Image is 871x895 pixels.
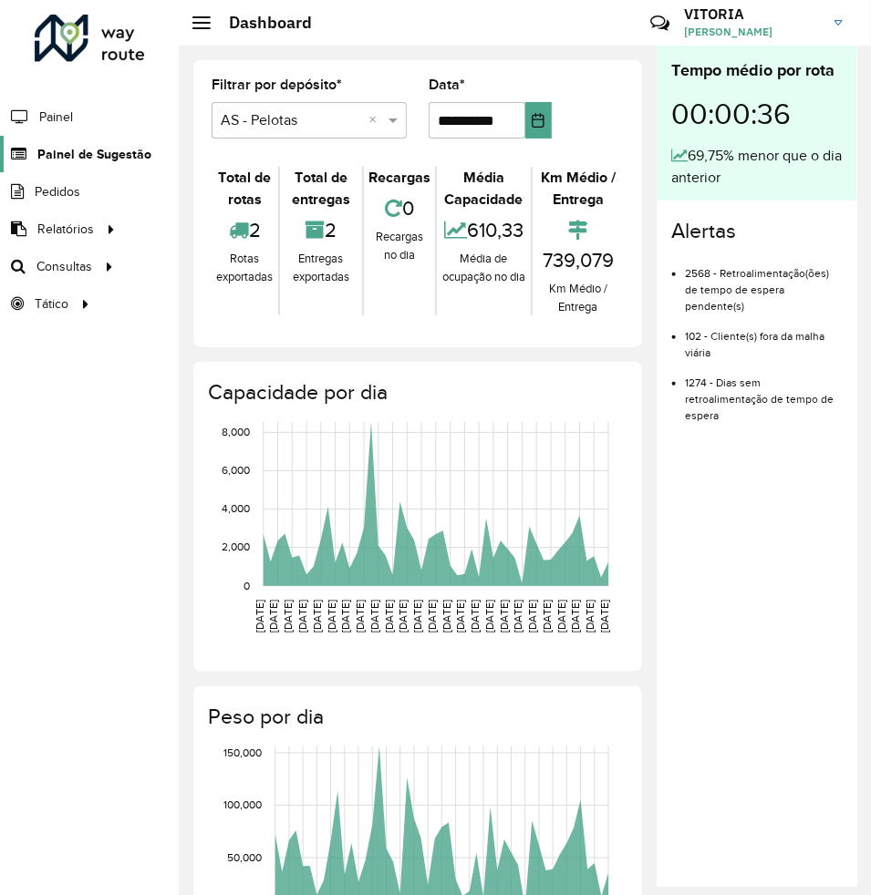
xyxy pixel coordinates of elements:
text: [DATE] [598,600,610,633]
text: [DATE] [455,600,467,633]
text: [DATE] [254,600,265,633]
text: [DATE] [411,600,423,633]
div: Total de rotas [216,167,274,211]
text: [DATE] [584,600,596,633]
span: Consultas [36,257,92,276]
div: 0 [368,189,430,228]
text: [DATE] [282,600,294,633]
div: 739,079 [537,211,619,280]
div: Média de ocupação no dia [441,250,526,285]
text: [DATE] [469,600,481,633]
h3: VITORIA [684,5,821,23]
h2: Dashboard [211,13,312,33]
text: [DATE] [296,600,308,633]
text: [DATE] [397,600,409,633]
text: [DATE] [498,600,510,633]
div: 00:00:36 [671,83,843,145]
div: Tempo médio por rota [671,58,843,83]
text: 4,000 [222,503,250,515]
li: 2568 - Retroalimentação(ões) de tempo de espera pendente(s) [685,252,843,314]
button: Choose Date [525,102,551,139]
label: Filtrar por depósito [212,74,342,96]
div: Recargas no dia [368,228,430,263]
text: [DATE] [339,600,351,633]
text: 6,000 [222,464,250,476]
span: Pedidos [35,182,80,201]
h4: Alertas [671,219,843,244]
span: Painel de Sugestão [37,145,151,164]
text: [DATE] [526,600,538,633]
h4: Capacidade por dia [208,380,624,406]
text: 8,000 [222,426,250,437]
text: [DATE] [441,600,452,633]
div: Rotas exportadas [216,250,274,285]
label: Data [429,74,465,96]
div: 2 [216,211,274,250]
text: [DATE] [483,600,495,633]
span: Clear all [368,109,384,131]
div: Total de entregas [285,167,358,211]
text: [DATE] [354,600,366,633]
text: [DATE] [383,600,395,633]
a: Contato Rápido [640,4,679,43]
text: 2,000 [222,541,250,553]
text: 150,000 [223,746,262,758]
span: Tático [35,294,68,314]
div: Média Capacidade [441,167,526,211]
h4: Peso por dia [208,705,624,730]
text: [DATE] [326,600,337,633]
span: [PERSON_NAME] [684,24,821,40]
text: [DATE] [555,600,567,633]
div: 69,75% menor que o dia anterior [671,145,843,189]
span: Relatórios [37,220,94,239]
li: 1274 - Dias sem retroalimentação de tempo de espera [685,361,843,424]
div: Entregas exportadas [285,250,358,285]
div: Km Médio / Entrega [537,280,619,315]
text: [DATE] [426,600,438,633]
text: [DATE] [268,600,280,633]
text: 50,000 [227,851,262,863]
span: Painel [39,108,73,127]
div: Km Médio / Entrega [537,167,619,211]
text: [DATE] [368,600,380,633]
div: Recargas [368,167,430,189]
text: 0 [244,580,250,592]
text: [DATE] [570,600,582,633]
div: 2 [285,211,358,250]
text: [DATE] [541,600,553,633]
li: 102 - Cliente(s) fora da malha viária [685,314,843,361]
text: [DATE] [311,600,323,633]
div: 610,33 [441,211,526,250]
text: 100,000 [223,799,262,811]
text: [DATE] [513,600,524,633]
